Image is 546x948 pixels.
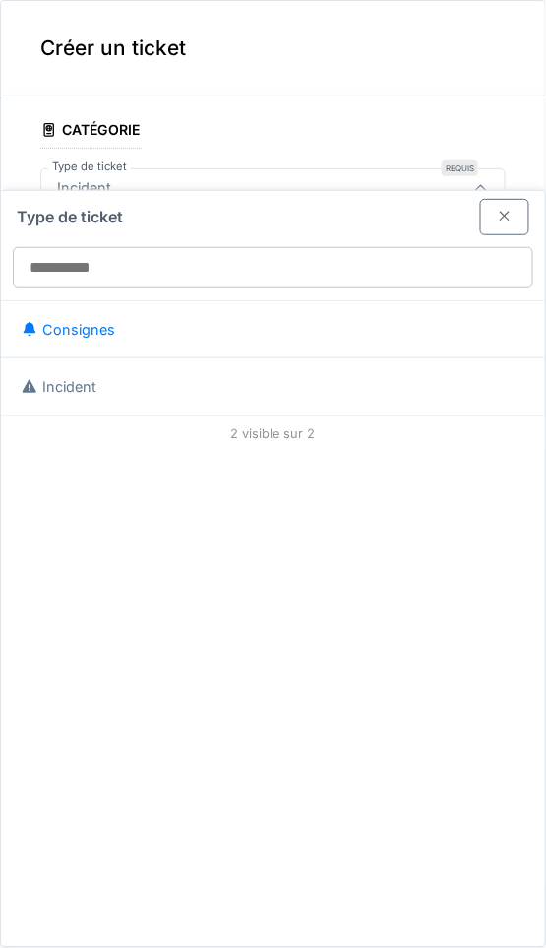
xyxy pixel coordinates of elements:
[442,160,478,176] div: Requis
[1,191,545,235] div: Type de ticket
[49,177,119,199] div: Incident
[21,319,115,341] div: Consignes
[21,376,96,398] div: Incident
[40,115,142,149] div: Catégorie
[1,1,545,95] div: Créer un ticket
[1,415,545,451] div: 2 visible sur 2
[48,158,131,175] label: Type de ticket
